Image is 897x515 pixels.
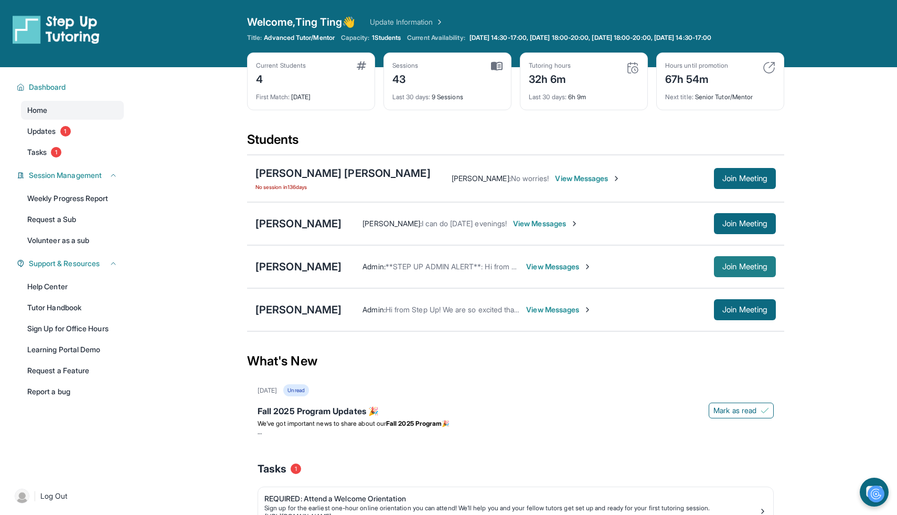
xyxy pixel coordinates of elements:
div: Hours until promotion [665,61,728,70]
img: user-img [15,489,29,503]
span: 1 [291,464,301,474]
div: 9 Sessions [392,87,503,101]
img: logo [13,15,100,44]
span: Mark as read [713,405,756,416]
a: |Log Out [10,485,124,508]
img: Chevron-Right [583,306,592,314]
span: No session in 136 days [255,183,431,191]
span: Next title : [665,93,693,101]
span: Session Management [29,170,102,181]
button: Support & Resources [25,258,118,269]
div: Sessions [392,61,419,70]
div: [DATE] [256,87,366,101]
button: Join Meeting [714,213,776,234]
span: Log Out [40,491,68,501]
span: Admin : [362,262,385,271]
span: Admin : [362,305,385,314]
a: Weekly Progress Report [21,189,124,208]
span: Advanced Tutor/Mentor [264,34,334,42]
a: Tutor Handbook [21,298,124,317]
div: 43 [392,70,419,87]
span: [PERSON_NAME] : [362,219,422,228]
div: [PERSON_NAME] [255,259,341,274]
span: Join Meeting [722,307,767,313]
button: Mark as read [709,403,774,418]
img: card [626,61,639,74]
span: 1 [51,147,61,157]
a: Volunteer as a sub [21,231,124,250]
img: card [491,61,503,71]
div: Tutoring hours [529,61,571,70]
img: Chevron-Right [583,262,592,271]
span: I can do [DATE] evenings! [422,219,507,228]
img: card [357,61,366,70]
button: chat-button [860,478,889,507]
a: Update Information [370,17,443,27]
img: Mark as read [761,406,769,415]
span: [PERSON_NAME] : [452,174,511,183]
span: Join Meeting [722,220,767,227]
span: [DATE] 14:30-17:00, [DATE] 18:00-20:00, [DATE] 18:00-20:00, [DATE] 14:30-17:00 [469,34,711,42]
span: Dashboard [29,82,66,92]
button: Dashboard [25,82,118,92]
img: card [763,61,775,74]
span: Join Meeting [722,175,767,182]
div: 4 [256,70,306,87]
div: Unread [283,384,308,396]
a: Tasks1 [21,143,124,162]
button: Join Meeting [714,168,776,189]
div: [PERSON_NAME] [255,302,341,317]
div: What's New [247,338,784,384]
span: Tasks [258,461,286,476]
a: Learning Portal Demo [21,340,124,359]
div: Sign up for the earliest one-hour online orientation you can attend! We’ll help you and your fell... [264,504,759,512]
a: Report a bug [21,382,124,401]
span: Last 30 days : [392,93,430,101]
a: Updates1 [21,122,124,141]
div: [PERSON_NAME] [255,216,341,231]
div: Current Students [256,61,306,70]
span: Capacity: [341,34,370,42]
span: Last 30 days : [529,93,567,101]
img: Chevron-Right [612,174,621,183]
span: Support & Resources [29,258,100,269]
a: Home [21,101,124,120]
span: Home [27,105,47,115]
a: Help Center [21,277,124,296]
span: 1 [60,126,71,136]
span: 🎉 [442,419,450,427]
a: Request a Feature [21,361,124,380]
a: [DATE] 14:30-17:00, [DATE] 18:00-20:00, [DATE] 18:00-20:00, [DATE] 14:30-17:00 [467,34,713,42]
span: No worries! [511,174,549,183]
img: Chevron-Right [570,219,579,228]
span: 1 Students [372,34,401,42]
a: Request a Sub [21,210,124,229]
span: View Messages [513,218,579,229]
button: Join Meeting [714,256,776,277]
span: View Messages [526,304,592,315]
div: [DATE] [258,386,277,395]
div: Students [247,131,784,154]
button: Join Meeting [714,299,776,320]
div: Senior Tutor/Mentor [665,87,775,101]
div: 6h 9m [529,87,639,101]
span: Welcome, Ting Ting 👋 [247,15,355,29]
button: Session Management [25,170,118,181]
span: | [34,490,36,502]
span: Current Availability: [407,34,465,42]
a: Sign Up for Office Hours [21,319,124,338]
span: Title: [247,34,262,42]
span: Tasks [27,147,47,157]
div: [PERSON_NAME] [PERSON_NAME] [255,166,431,181]
span: View Messages [555,173,621,184]
div: Fall 2025 Program Updates 🎉 [258,405,774,419]
span: Updates [27,126,56,136]
span: We’ve got important news to share about our [258,419,386,427]
div: 32h 6m [529,70,571,87]
span: First Match : [256,93,290,101]
div: REQUIRED: Attend a Welcome Orientation [264,493,759,504]
div: 67h 54m [665,70,728,87]
img: Chevron Right [433,17,444,27]
span: Join Meeting [722,264,767,270]
span: View Messages [526,261,592,272]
